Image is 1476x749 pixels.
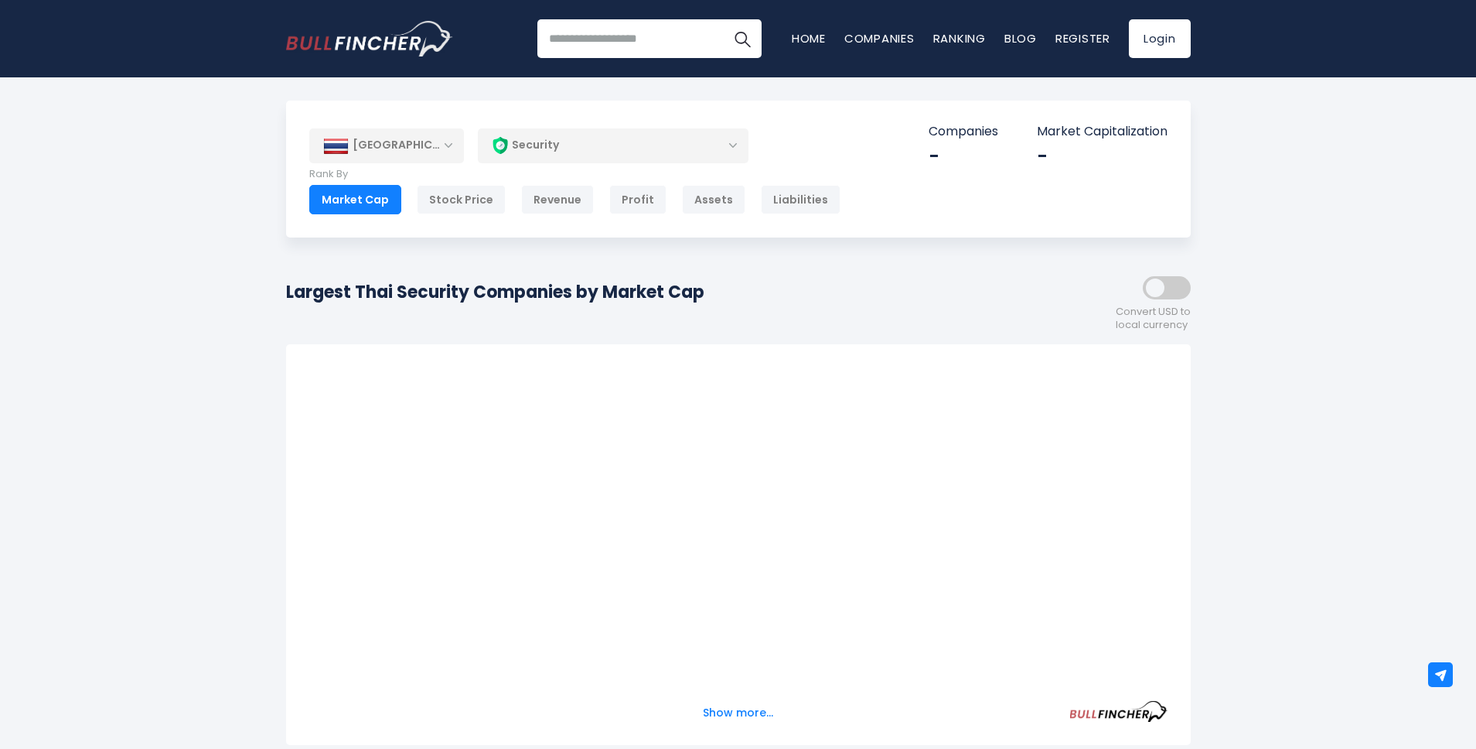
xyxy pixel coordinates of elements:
div: Security [478,128,748,163]
a: Register [1055,30,1110,46]
a: Ranking [933,30,986,46]
a: Go to homepage [286,21,452,56]
div: - [1037,144,1168,168]
a: Blog [1004,30,1037,46]
button: Show more... [694,700,782,726]
a: Companies [844,30,915,46]
div: Liabilities [761,185,840,214]
div: Stock Price [417,185,506,214]
div: [GEOGRAPHIC_DATA] [309,128,464,162]
img: Bullfincher logo [286,21,453,56]
span: Convert USD to local currency [1116,306,1191,332]
div: - [929,144,998,168]
h1: Largest Thai Security Companies by Market Cap [286,279,704,305]
p: Rank By [309,168,840,181]
a: Login [1129,19,1191,58]
div: Market Cap [309,185,401,214]
div: Profit [609,185,666,214]
button: Search [723,19,762,58]
a: Home [792,30,826,46]
p: Companies [929,124,998,140]
p: Market Capitalization [1037,124,1168,140]
div: Revenue [521,185,594,214]
div: Assets [682,185,745,214]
